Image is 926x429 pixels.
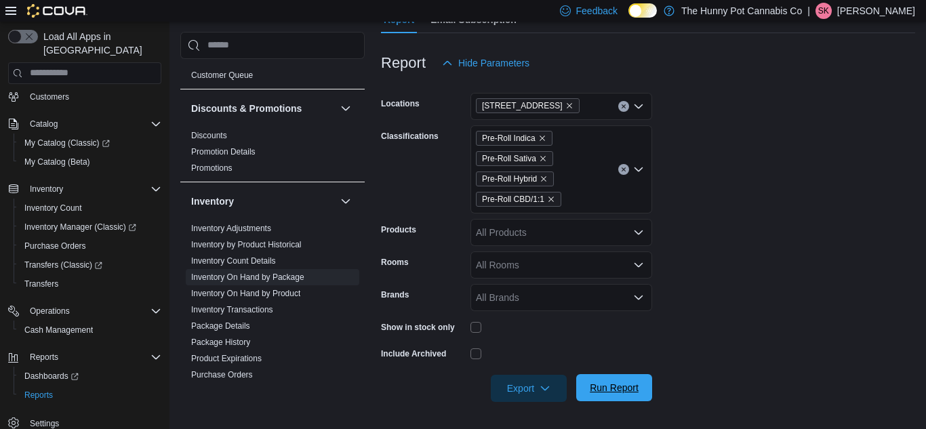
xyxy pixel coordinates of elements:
[816,3,832,19] div: Sarah Kailan
[30,418,59,429] span: Settings
[633,260,644,270] button: Open list of options
[191,224,271,233] a: Inventory Adjustments
[476,151,553,166] span: Pre-Roll Sativa
[191,288,300,299] span: Inventory On Hand by Product
[191,195,335,208] button: Inventory
[24,138,110,148] span: My Catalog (Classic)
[191,337,250,348] span: Package History
[338,193,354,209] button: Inventory
[19,135,161,151] span: My Catalog (Classic)
[30,306,70,316] span: Operations
[633,292,644,303] button: Open list of options
[191,272,304,282] a: Inventory On Hand by Package
[14,256,167,274] a: Transfers (Classic)
[19,200,161,216] span: Inventory Count
[30,184,63,195] span: Inventory
[547,195,555,203] button: Remove Pre-Roll CBD/1:1 from selection in this group
[14,218,167,237] a: Inventory Manager (Classic)
[30,352,58,363] span: Reports
[24,157,90,167] span: My Catalog (Beta)
[499,375,559,402] span: Export
[458,56,529,70] span: Hide Parameters
[338,100,354,117] button: Discounts & Promotions
[191,305,273,314] a: Inventory Transactions
[191,272,304,283] span: Inventory On Hand by Package
[19,219,161,235] span: Inventory Manager (Classic)
[191,321,250,331] a: Package Details
[628,3,657,18] input: Dark Mode
[381,55,426,71] h3: Report
[191,102,302,115] h3: Discounts & Promotions
[633,227,644,238] button: Open list of options
[381,348,446,359] label: Include Archived
[19,322,161,338] span: Cash Management
[381,289,409,300] label: Brands
[191,70,253,81] span: Customer Queue
[482,152,536,165] span: Pre-Roll Sativa
[27,4,87,18] img: Cova
[38,30,161,57] span: Load All Apps in [GEOGRAPHIC_DATA]
[381,98,420,109] label: Locations
[191,304,273,315] span: Inventory Transactions
[30,91,69,102] span: Customers
[491,375,567,402] button: Export
[24,116,63,132] button: Catalog
[618,164,629,175] button: Clear input
[14,386,167,405] button: Reports
[191,353,262,364] span: Product Expirations
[381,131,439,142] label: Classifications
[540,175,548,183] button: Remove Pre-Roll Hybrid from selection in this group
[191,289,300,298] a: Inventory On Hand by Product
[191,163,233,173] a: Promotions
[381,257,409,268] label: Rooms
[19,276,161,292] span: Transfers
[191,321,250,331] span: Package Details
[539,155,547,163] button: Remove Pre-Roll Sativa from selection in this group
[24,325,93,335] span: Cash Management
[19,368,161,384] span: Dashboards
[191,147,256,157] a: Promotion Details
[3,348,167,367] button: Reports
[19,200,87,216] a: Inventory Count
[24,303,75,319] button: Operations
[3,180,167,199] button: Inventory
[590,381,639,394] span: Run Report
[482,192,544,206] span: Pre-Roll CBD/1:1
[191,370,253,380] a: Purchase Orders
[14,367,167,386] a: Dashboards
[3,302,167,321] button: Operations
[180,67,365,89] div: Customer
[482,99,563,113] span: [STREET_ADDRESS]
[476,131,552,146] span: Pre-Roll Indica
[19,257,161,273] span: Transfers (Classic)
[837,3,915,19] p: [PERSON_NAME]
[24,349,64,365] button: Reports
[191,354,262,363] a: Product Expirations
[807,3,810,19] p: |
[19,219,142,235] a: Inventory Manager (Classic)
[24,349,161,365] span: Reports
[180,127,365,182] div: Discounts & Promotions
[14,152,167,171] button: My Catalog (Beta)
[24,241,86,251] span: Purchase Orders
[381,224,416,235] label: Products
[482,172,537,186] span: Pre-Roll Hybrid
[381,322,455,333] label: Show in stock only
[24,279,58,289] span: Transfers
[24,88,161,105] span: Customers
[3,87,167,106] button: Customers
[476,192,561,207] span: Pre-Roll CBD/1:1
[19,154,96,170] a: My Catalog (Beta)
[14,274,167,293] button: Transfers
[191,256,276,266] a: Inventory Count Details
[19,322,98,338] a: Cash Management
[681,3,802,19] p: The Hunny Pot Cannabis Co
[191,240,302,249] a: Inventory by Product Historical
[24,116,161,132] span: Catalog
[191,239,302,250] span: Inventory by Product Historical
[30,119,58,129] span: Catalog
[482,131,536,145] span: Pre-Roll Indica
[19,276,64,292] a: Transfers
